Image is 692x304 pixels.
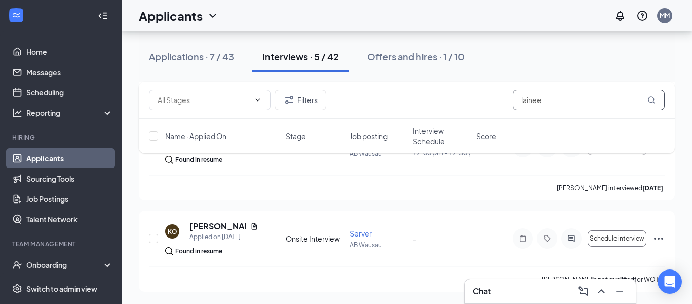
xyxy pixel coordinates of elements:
span: Server [350,229,372,238]
b: [DATE] [642,184,663,192]
div: Offers and hires · 1 / 10 [367,50,465,63]
a: Scheduling [26,82,113,103]
svg: Document [250,222,258,230]
a: Sourcing Tools [26,168,113,189]
a: Job Postings [26,189,113,209]
span: - [413,234,416,243]
span: Job posting [350,131,388,141]
input: Search in interviews [513,90,665,110]
svg: Notifications [614,10,626,22]
button: Schedule interview [588,230,646,247]
svg: Tag [541,234,553,243]
div: KO [168,227,177,236]
p: [PERSON_NAME] interviewed . [557,184,665,192]
h5: [PERSON_NAME] [189,221,246,232]
div: Reporting [26,108,113,118]
svg: ComposeMessage [577,285,589,297]
a: Messages [26,62,113,82]
p: AB Wausau [350,241,407,249]
div: Open Intercom Messenger [658,269,682,294]
svg: QuestionInfo [636,10,648,22]
div: Found in resume [175,246,222,256]
svg: WorkstreamLogo [11,10,21,20]
svg: ChevronUp [595,285,607,297]
span: Interview Schedule [413,126,470,146]
span: Schedule interview [590,235,644,242]
button: ComposeMessage [575,283,591,299]
h3: Chat [473,286,491,297]
svg: Collapse [98,11,108,21]
a: Talent Network [26,209,113,229]
b: is not qualified [592,276,634,283]
a: Applicants [26,148,113,168]
div: Team Management [12,240,111,248]
svg: Minimize [613,285,626,297]
div: Hiring [12,133,111,142]
svg: Note [517,234,529,243]
div: Applications · 7 / 43 [149,50,234,63]
a: Home [26,42,113,62]
svg: MagnifyingGlass [647,96,656,104]
div: MM [660,11,670,20]
input: All Stages [158,94,250,106]
div: Onsite Interview [286,233,343,244]
svg: Analysis [12,108,22,118]
button: Filter Filters [275,90,326,110]
svg: Ellipses [652,232,665,245]
span: Stage [286,131,306,141]
button: ChevronUp [593,283,609,299]
svg: ActiveChat [565,234,578,243]
svg: UserCheck [12,260,22,270]
img: search.bf7aa3482b7795d4f01b.svg [165,247,173,255]
div: Applied on [DATE] [189,232,258,242]
svg: ChevronDown [207,10,219,22]
span: Name · Applied On [165,131,226,141]
svg: Filter [283,94,295,106]
div: Onboarding [26,260,104,270]
svg: Settings [12,284,22,294]
button: Minimize [611,283,628,299]
h1: Applicants [139,7,203,24]
div: Interviews · 5 / 42 [262,50,339,63]
svg: ChevronDown [254,96,262,104]
span: Score [476,131,496,141]
div: Switch to admin view [26,284,97,294]
p: [PERSON_NAME] for WOTC. [542,275,665,284]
